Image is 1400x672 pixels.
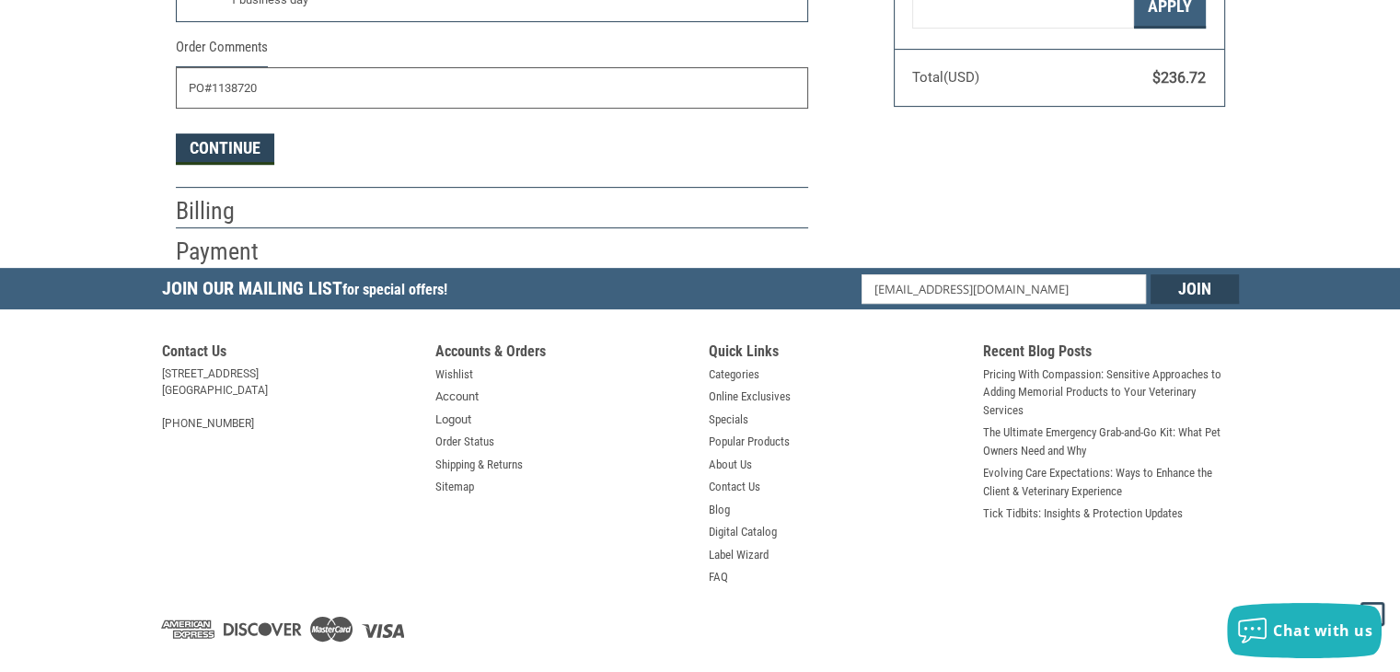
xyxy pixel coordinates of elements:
[709,388,791,406] a: Online Exclusives
[176,133,274,165] button: Continue
[1152,69,1206,87] span: $236.72
[342,281,447,298] span: for special offers!
[435,411,471,429] a: Logout
[912,69,979,86] span: Total (USD)
[176,196,283,226] h2: Billing
[162,365,418,432] address: [STREET_ADDRESS] [GEOGRAPHIC_DATA] [PHONE_NUMBER]
[709,546,769,564] a: Label Wizard
[983,464,1239,500] a: Evolving Care Expectations: Ways to Enhance the Client & Veterinary Experience
[162,268,457,315] h5: Join Our Mailing List
[435,456,523,474] a: Shipping & Returns
[983,365,1239,420] a: Pricing With Compassion: Sensitive Approaches to Adding Memorial Products to Your Veterinary Serv...
[435,433,494,451] a: Order Status
[176,237,283,267] h2: Payment
[709,568,728,586] a: FAQ
[435,388,479,406] a: Account
[709,501,730,519] a: Blog
[162,342,418,365] h5: Contact Us
[983,342,1239,365] h5: Recent Blog Posts
[983,504,1183,523] a: Tick Tidbits: Insights & Protection Updates
[709,342,965,365] h5: Quick Links
[709,478,760,496] a: Contact Us
[1273,620,1372,641] span: Chat with us
[1227,603,1382,658] button: Chat with us
[435,365,473,384] a: Wishlist
[709,456,752,474] a: About Us
[176,37,268,67] legend: Order Comments
[709,433,790,451] a: Popular Products
[435,478,474,496] a: Sitemap
[1151,274,1239,304] input: Join
[435,342,691,365] h5: Accounts & Orders
[983,423,1239,459] a: The Ultimate Emergency Grab-and-Go Kit: What Pet Owners Need and Why
[862,274,1146,304] input: Email
[709,523,777,541] a: Digital Catalog
[709,411,748,429] a: Specials
[709,365,759,384] a: Categories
